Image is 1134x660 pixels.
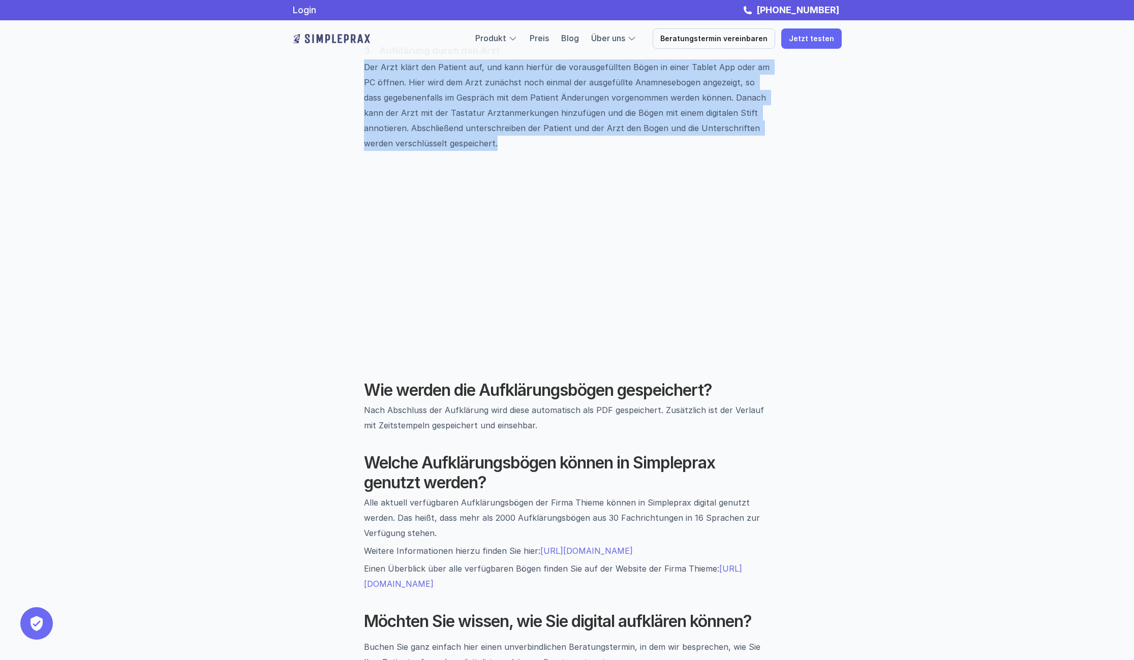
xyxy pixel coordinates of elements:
[364,561,771,591] p: Einen Überblick über alle verfügbaren Bögen finden Sie auf der Website der Firma Thieme:
[789,35,834,43] p: Jetzt testen
[475,33,506,43] a: Produkt
[364,612,771,631] h2: Möchten Sie wissen, wie Sie digital aufklären können?
[540,546,633,556] a: [URL][DOMAIN_NAME]
[364,59,771,151] p: Der Arzt klärt den Patient auf, und kann hierfür die vorausgefüllten Bögen in einer Tablet App od...
[653,28,775,49] a: Beratungstermin vereinbaren
[364,543,771,558] p: Weitere Informationen hierzu finden Sie hier:
[364,453,771,492] h2: Welche Aufklärungsbögen können in Simpleprax genutzt werden?
[364,381,771,400] h2: Wie werden die Aufklärungsbögen gespeichert?
[293,5,316,15] a: Login
[754,5,842,15] a: [PHONE_NUMBER]
[561,33,579,43] a: Blog
[364,402,771,433] p: Nach Abschluss der Aufklärung wird diese automatisch als PDF gespeichert. Zusätzlich ist der Verl...
[660,35,768,43] p: Beratungstermin vereinbaren
[756,5,839,15] strong: [PHONE_NUMBER]
[530,33,549,43] a: Preis
[591,33,625,43] a: Über uns
[364,495,771,541] p: Alle aktuell verfügbaren Aufklärungsbögen der Firma Thieme können in Simpleprax digital genutzt w...
[781,28,842,49] a: Jetzt testen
